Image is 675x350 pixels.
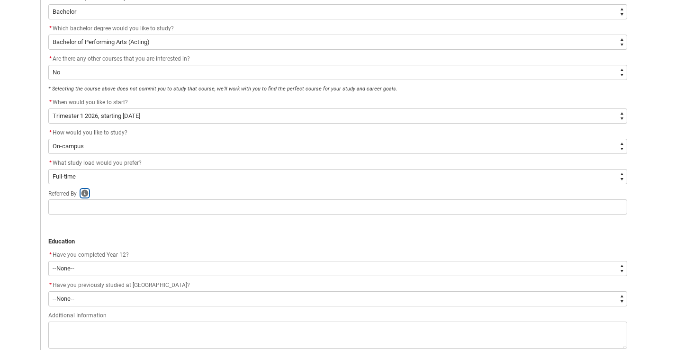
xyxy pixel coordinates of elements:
[49,160,52,166] abbr: required
[49,99,52,106] abbr: required
[49,55,52,62] abbr: required
[48,238,75,245] strong: Education
[53,25,174,32] span: Which bachelor degree would you like to study?
[48,86,397,92] em: * Selecting the course above does not commit you to study that course, we'll work with you to fin...
[53,282,190,288] span: Have you previously studied at [GEOGRAPHIC_DATA]?
[53,160,142,166] span: What study load would you prefer?
[53,129,127,136] span: How would you like to study?
[49,282,52,288] abbr: required
[49,129,52,136] abbr: required
[53,99,128,106] span: When would you like to start?
[49,251,52,258] abbr: required
[53,251,129,258] span: Have you completed Year 12?
[48,190,77,197] span: Referred By
[48,312,107,319] span: Additional Information
[53,55,190,62] span: Are there any other courses that you are interested in?
[49,25,52,32] abbr: required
